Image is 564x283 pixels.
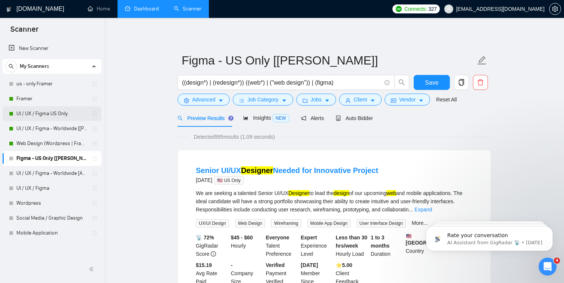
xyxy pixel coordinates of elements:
[20,59,49,74] span: My Scanners
[391,98,396,103] span: idcard
[339,94,382,106] button: userClientcaret-down
[404,233,439,258] div: Country
[396,6,402,12] img: upwork-logo.png
[473,79,488,86] span: delete
[92,215,98,221] span: holder
[425,78,438,87] span: Save
[371,235,390,249] b: 1 to 3 months
[5,60,17,72] button: search
[446,6,451,12] span: user
[189,133,280,141] span: Detected 995 results (1.09 seconds)
[554,258,560,264] span: 4
[539,258,557,276] iframe: Intercom live chat
[228,115,234,122] div: Tooltip anchor
[282,98,287,103] span: caret-down
[182,51,476,70] input: Scanner name...
[92,81,98,87] span: holder
[16,91,87,106] a: Framer
[406,233,411,239] img: 🇺🇸
[233,94,293,106] button: barsJob Categorycaret-down
[288,190,309,196] mark: Designer
[3,59,101,240] li: My Scanners
[336,262,352,268] b: ⭐️ 5.00
[415,211,564,263] iframe: Intercom notifications message
[419,98,424,103] span: caret-down
[357,219,406,227] span: User Interface Design
[92,111,98,117] span: holder
[125,6,159,12] a: dashboardDashboard
[174,6,201,12] a: searchScanner
[92,230,98,236] span: holder
[196,235,214,240] b: 📡 72%
[311,95,322,104] span: Jobs
[385,80,389,85] span: info-circle
[454,75,469,90] button: copy
[414,75,450,90] button: Save
[549,6,561,12] a: setting
[303,98,308,103] span: folder
[192,95,215,104] span: Advanced
[243,115,248,120] span: area-chart
[196,219,229,227] span: UX/UI Design
[247,95,278,104] span: Job Category
[211,251,216,257] span: info-circle
[231,262,233,268] b: -
[436,95,457,104] a: Reset All
[182,78,381,87] input: Search Freelance Jobs...
[92,141,98,147] span: holder
[549,6,561,12] span: setting
[266,235,289,240] b: Everyone
[89,265,96,273] span: double-left
[178,115,231,121] span: Preview Results
[88,6,110,12] a: homeHome
[404,5,427,13] span: Connects:
[296,94,336,106] button: folderJobscaret-down
[194,233,229,258] div: GigRadar Score
[395,79,409,86] span: search
[408,207,413,213] span: ...
[239,98,244,103] span: bars
[454,79,469,86] span: copy
[235,219,265,227] span: Web Design
[16,181,87,196] a: UI / UX / Figma
[243,115,289,121] span: Insights
[16,226,87,240] a: Mobile Application
[549,3,561,15] button: setting
[301,262,318,268] b: [DATE]
[16,106,87,121] a: UI / UX / Figma US Only
[92,170,98,176] span: holder
[369,233,404,258] div: Duration
[428,5,436,13] span: 327
[92,200,98,206] span: holder
[16,211,87,226] a: Social Media / Graphic Design
[334,233,369,258] div: Hourly Load
[264,233,300,258] div: Talent Preference
[336,235,367,249] b: Less than 30 hrs/week
[231,235,253,240] b: $45 - $60
[214,176,244,185] span: 🇺🇸 US Only
[218,98,223,103] span: caret-down
[301,235,317,240] b: Expert
[406,233,462,246] b: [GEOGRAPHIC_DATA]
[345,98,351,103] span: user
[385,94,430,106] button: idcardVendorcaret-down
[16,196,87,211] a: Wordpress
[336,116,341,121] span: robot
[473,75,488,90] button: delete
[477,56,487,65] span: edit
[92,126,98,132] span: holder
[301,116,306,121] span: notification
[386,190,396,196] mark: web
[92,155,98,161] span: holder
[16,166,87,181] a: UI / UX / Figma - Worldwide [Anya]
[229,233,264,258] div: Hourly
[196,166,378,174] a: Senior UI/UXDesignerNeeded for Innovative Project
[325,98,330,103] span: caret-down
[16,151,87,166] a: Figma - US Only [[PERSON_NAME]]
[196,176,378,185] div: [DATE]
[184,98,189,103] span: setting
[3,41,101,56] li: New Scanner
